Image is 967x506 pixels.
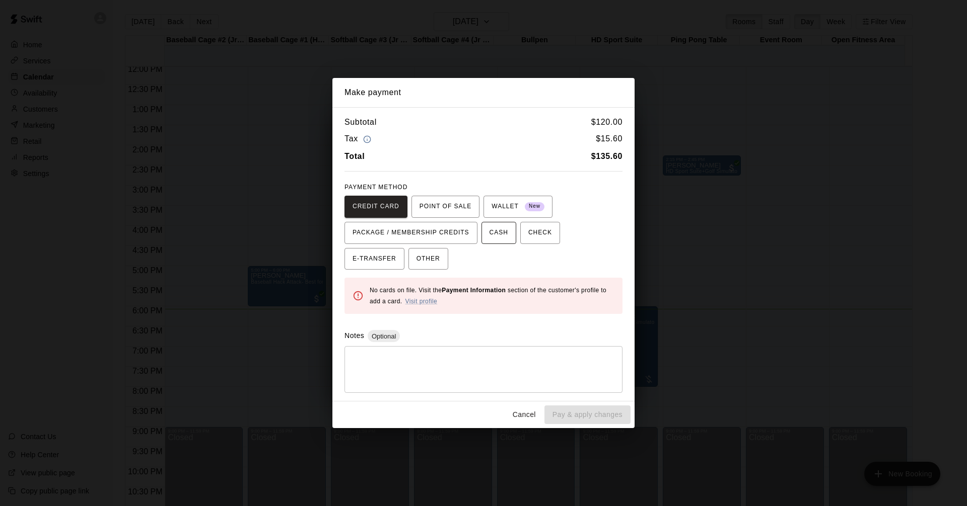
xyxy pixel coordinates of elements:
[344,196,407,218] button: CREDIT CARD
[368,332,400,340] span: Optional
[344,152,365,160] b: Total
[344,116,377,129] h6: Subtotal
[332,78,635,107] h2: Make payment
[490,225,508,241] span: CASH
[417,251,440,267] span: OTHER
[481,222,516,244] button: CASH
[596,132,623,146] h6: $ 15.60
[442,287,506,294] b: Payment Information
[483,196,552,218] button: WALLET New
[508,405,540,424] button: Cancel
[344,331,364,340] label: Notes
[520,222,560,244] button: CHECK
[408,248,448,270] button: OTHER
[420,199,471,215] span: POINT OF SALE
[591,152,623,160] b: $ 135.60
[353,251,396,267] span: E-TRANSFER
[344,248,404,270] button: E-TRANSFER
[591,116,623,129] h6: $ 120.00
[344,132,374,146] h6: Tax
[411,196,479,218] button: POINT OF SALE
[344,184,407,191] span: PAYMENT METHOD
[525,200,544,213] span: New
[492,199,544,215] span: WALLET
[344,222,477,244] button: PACKAGE / MEMBERSHIP CREDITS
[353,225,469,241] span: PACKAGE / MEMBERSHIP CREDITS
[353,199,399,215] span: CREDIT CARD
[528,225,552,241] span: CHECK
[370,287,606,305] span: No cards on file. Visit the section of the customer's profile to add a card.
[405,298,437,305] a: Visit profile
